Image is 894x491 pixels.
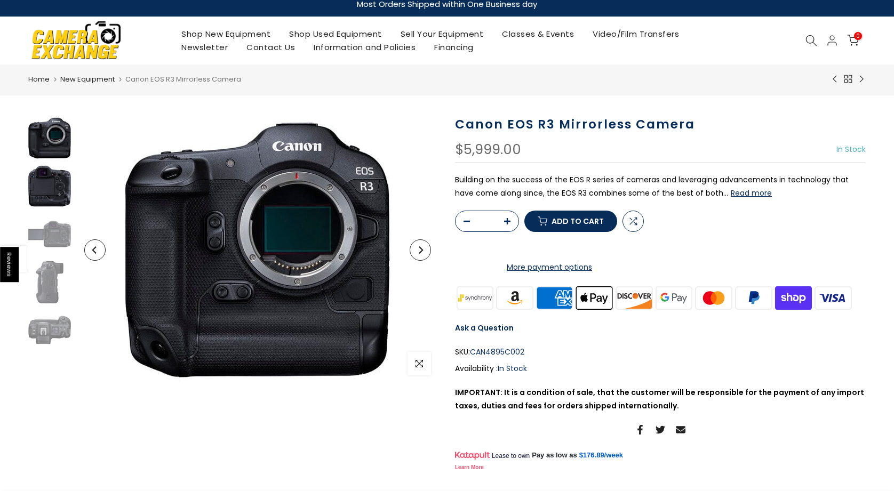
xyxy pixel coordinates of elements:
a: Shop Used Equipment [280,27,392,41]
strong: IMPORTANT: It is a condition of sale, that the customer will be responsible for the payment of an... [455,387,864,411]
div: $5,999.00 [455,143,521,157]
a: Share on Email [676,423,685,436]
a: Ask a Question [455,323,514,333]
span: Pay as low as [532,450,577,460]
span: Canon EOS R3 Mirrorless Camera [125,74,241,84]
a: Shop New Equipment [172,27,280,41]
a: Classes & Events [493,27,584,41]
p: Building on the success of the EOS R series of cameras and leveraging advancements in technology ... [455,173,866,200]
a: More payment options [455,261,644,274]
span: Add to cart [552,218,604,225]
a: Home [28,74,50,85]
a: Share on Facebook [635,423,645,436]
a: Learn More [455,464,484,470]
a: New Equipment [60,74,115,85]
a: Sell Your Equipment [391,27,493,41]
img: american express [534,285,574,311]
span: In Stock [836,144,866,155]
div: Availability : [455,362,866,375]
button: Read more [731,188,772,198]
img: shopify pay [773,285,813,311]
a: Information and Policies [305,41,425,54]
span: CAN4895C002 [470,345,524,359]
button: Next [410,239,431,261]
button: Previous [84,239,106,261]
img: master [694,285,734,311]
img: discover [614,285,654,311]
div: SKU: [455,345,866,359]
img: Canon EOS R3 Mirrorless Camera Digital Cameras - Digital Mirrorless Cameras Canon CAN4895C002 [124,117,391,383]
span: 0 [854,32,862,40]
img: visa [813,285,853,311]
h1: Canon EOS R3 Mirrorless Camera [455,117,866,132]
img: Canon EOS R3 Mirrorless Camera Digital Cameras - Digital Mirrorless Cameras Canon CAN4895C002 [28,165,71,207]
img: google pay [654,285,694,311]
img: amazon payments [495,285,535,311]
a: Financing [425,41,483,54]
img: apple pay [574,285,614,311]
button: Add to cart [524,211,617,232]
img: synchrony [455,285,495,311]
a: 0 [847,35,859,46]
img: Canon EOS R3 Mirrorless Camera Digital Cameras - Digital Mirrorless Cameras Canon CAN4895C002 [28,213,71,255]
a: Share on Twitter [656,423,665,436]
img: paypal [734,285,774,311]
a: Video/Film Transfers [584,27,689,41]
span: In Stock [498,363,527,374]
img: Canon EOS R3 Mirrorless Camera Digital Cameras - Digital Mirrorless Cameras Canon CAN4895C002 [28,309,71,351]
a: $176.89/week [579,450,623,460]
a: Contact Us [237,41,305,54]
img: Canon EOS R3 Mirrorless Camera Digital Cameras - Digital Mirrorless Cameras Canon CAN4895C002 [28,261,71,303]
img: Canon EOS R3 Mirrorless Camera Digital Cameras - Digital Mirrorless Cameras Canon CAN4895C002 [28,117,71,159]
a: Newsletter [172,41,237,54]
span: Lease to own [492,452,530,460]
